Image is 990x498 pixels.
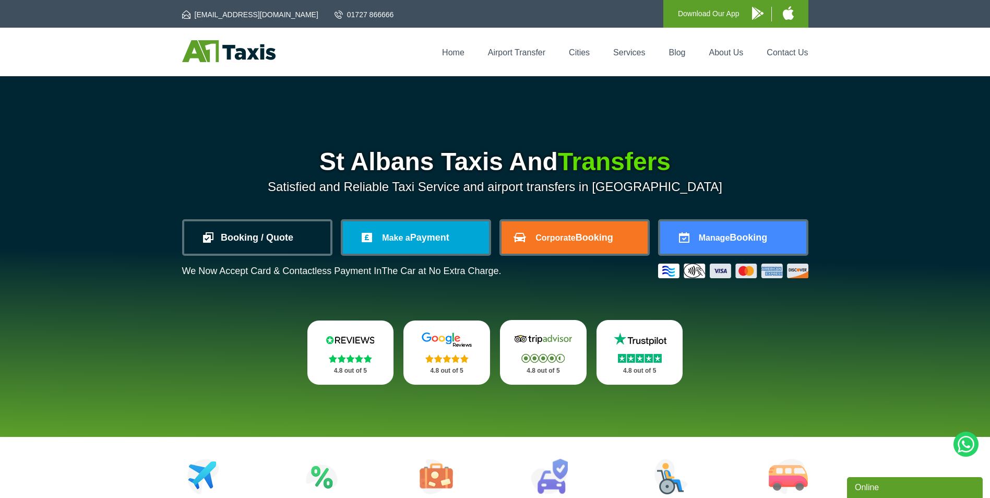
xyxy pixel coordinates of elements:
[319,364,383,377] p: 4.8 out of 5
[678,7,739,20] p: Download Our App
[420,459,453,494] img: Tours
[343,221,489,254] a: Make aPayment
[521,354,565,363] img: Stars
[847,475,985,498] iframe: chat widget
[654,459,688,494] img: Wheelchair
[184,221,330,254] a: Booking / Quote
[182,180,808,194] p: Satisfied and Reliable Taxi Service and airport transfers in [GEOGRAPHIC_DATA]
[381,266,501,276] span: The Car at No Extra Charge.
[669,48,685,57] a: Blog
[511,364,575,377] p: 4.8 out of 5
[699,233,730,242] span: Manage
[660,221,806,254] a: ManageBooking
[531,459,568,494] img: Car Rental
[569,48,590,57] a: Cities
[488,48,545,57] a: Airport Transfer
[558,148,671,175] span: Transfers
[329,354,372,363] img: Stars
[618,354,662,363] img: Stars
[425,354,469,363] img: Stars
[319,332,381,348] img: Reviews.io
[335,9,394,20] a: 01727 866666
[752,7,764,20] img: A1 Taxis Android App
[609,331,671,347] img: Trustpilot
[306,459,338,494] img: Attractions
[783,6,794,20] img: A1 Taxis iPhone App
[535,233,575,242] span: Corporate
[709,48,744,57] a: About Us
[500,320,587,385] a: Tripadvisor Stars 4.8 out of 5
[182,149,808,174] h1: St Albans Taxis And
[307,321,394,385] a: Reviews.io Stars 4.8 out of 5
[769,459,808,494] img: Minibus
[187,459,219,494] img: Airport Transfers
[415,332,478,348] img: Google
[182,9,318,20] a: [EMAIL_ADDRESS][DOMAIN_NAME]
[658,264,808,278] img: Credit And Debit Cards
[613,48,645,57] a: Services
[403,321,490,385] a: Google Stars 4.8 out of 5
[382,233,410,242] span: Make a
[767,48,808,57] a: Contact Us
[415,364,479,377] p: 4.8 out of 5
[502,221,648,254] a: CorporateBooking
[182,40,276,62] img: A1 Taxis St Albans LTD
[442,48,464,57] a: Home
[608,364,672,377] p: 4.8 out of 5
[512,331,575,347] img: Tripadvisor
[597,320,683,385] a: Trustpilot Stars 4.8 out of 5
[182,266,502,277] p: We Now Accept Card & Contactless Payment In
